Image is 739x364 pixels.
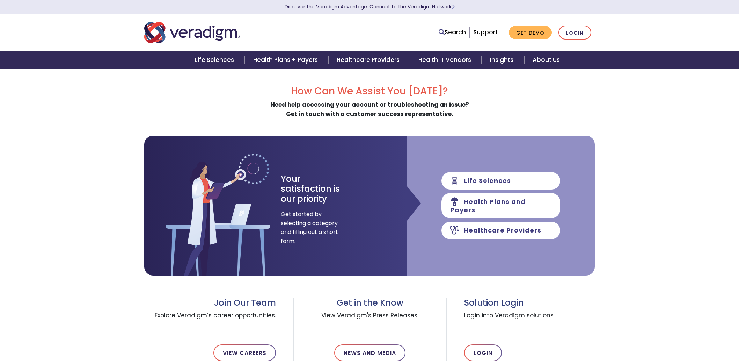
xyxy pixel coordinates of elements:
[270,100,469,118] strong: Need help accessing your account or troubleshooting an issue? Get in touch with a customer succes...
[558,26,591,40] a: Login
[473,28,498,36] a: Support
[281,174,352,204] h3: Your satisfaction is our priority
[524,51,568,69] a: About Us
[464,308,595,333] span: Login into Veradigm solutions.
[213,344,276,361] a: View Careers
[334,344,405,361] a: News and Media
[310,298,430,308] h3: Get in the Know
[285,3,455,10] a: Discover the Veradigm Advantage: Connect to the Veradigm NetworkLearn More
[144,298,276,308] h3: Join Our Team
[144,308,276,333] span: Explore Veradigm’s career opportunities.
[439,28,466,37] a: Search
[482,51,524,69] a: Insights
[464,344,502,361] a: Login
[464,298,595,308] h3: Solution Login
[410,51,482,69] a: Health IT Vendors
[452,3,455,10] span: Learn More
[144,85,595,97] h2: How Can We Assist You [DATE]?
[144,21,240,44] img: Veradigm logo
[245,51,328,69] a: Health Plans + Payers
[310,308,430,333] span: View Veradigm's Press Releases.
[509,26,552,40] a: Get Demo
[328,51,410,69] a: Healthcare Providers
[281,210,338,245] span: Get started by selecting a category and filling out a short form.
[186,51,244,69] a: Life Sciences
